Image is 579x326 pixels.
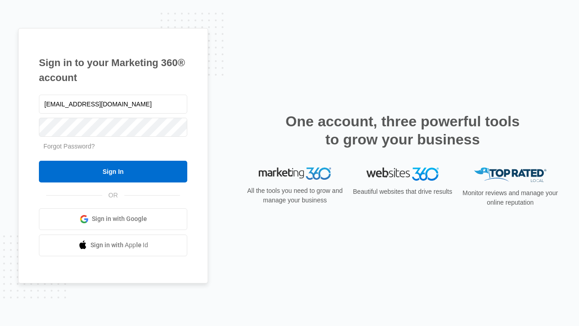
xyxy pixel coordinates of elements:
[39,235,187,256] a: Sign in with Apple Id
[39,55,187,85] h1: Sign in to your Marketing 360® account
[460,188,561,207] p: Monitor reviews and manage your online reputation
[39,161,187,182] input: Sign In
[366,168,439,181] img: Websites 360
[244,186,346,205] p: All the tools you need to grow and manage your business
[259,168,331,180] img: Marketing 360
[43,143,95,150] a: Forgot Password?
[90,240,148,250] span: Sign in with Apple Id
[102,191,124,200] span: OR
[39,208,187,230] a: Sign in with Google
[92,214,147,224] span: Sign in with Google
[39,95,187,114] input: Email
[474,168,546,182] img: Top Rated Local
[352,187,453,197] p: Beautiful websites that drive results
[283,112,522,149] h2: One account, three powerful tools to grow your business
